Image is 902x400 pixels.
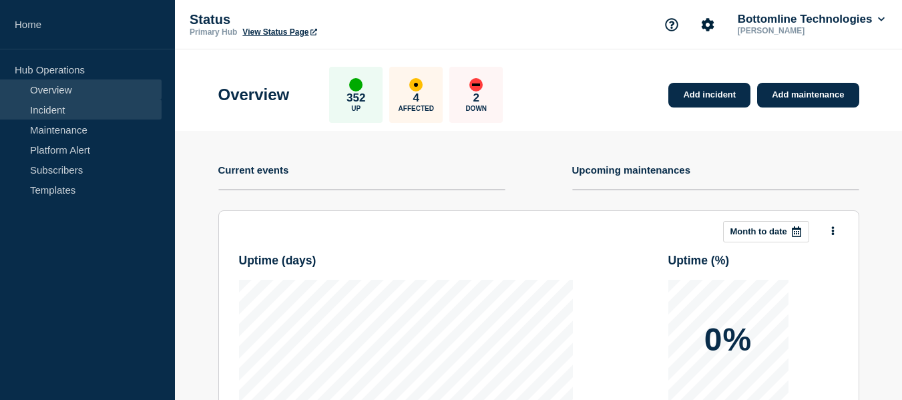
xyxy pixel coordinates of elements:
button: Support [658,11,686,39]
p: [PERSON_NAME] [735,26,874,35]
p: 4 [413,91,419,105]
p: 352 [347,91,365,105]
a: Add maintenance [757,83,859,108]
a: View Status Page [242,27,316,37]
a: Add incident [668,83,750,108]
p: Status [190,12,457,27]
p: Affected [399,105,434,112]
p: Down [465,105,487,112]
button: Bottomline Technologies [735,13,887,26]
div: down [469,78,483,91]
h3: Uptime ( days ) [239,254,573,268]
p: Up [351,105,361,112]
h3: Uptime ( % ) [668,254,839,268]
button: Month to date [723,221,809,242]
p: Month to date [730,226,787,236]
div: affected [409,78,423,91]
p: 0% [704,324,752,356]
h4: Upcoming maintenances [572,164,691,176]
div: up [349,78,363,91]
button: Account settings [694,11,722,39]
p: 2 [473,91,479,105]
h4: Current events [218,164,289,176]
p: Primary Hub [190,27,237,37]
h1: Overview [218,85,290,104]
